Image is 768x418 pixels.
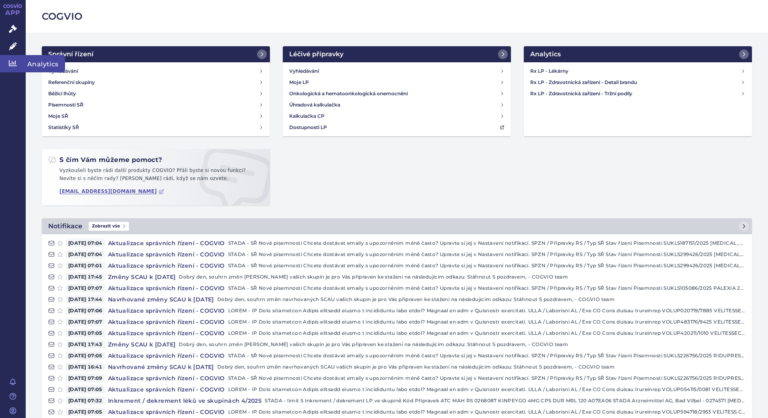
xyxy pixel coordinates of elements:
[228,239,746,247] p: STADA - SŘ Nové písemnosti Chcete dostávat emaily s upozorněním méně často? Upravte si jej v Nast...
[527,66,749,77] a: Rx LP - Lékárny
[66,295,105,303] span: [DATE] 17:44
[48,123,79,131] h4: Statistiky SŘ
[286,111,508,122] a: Kalkulačka CP
[286,66,508,77] a: Vyhledávání
[286,77,508,88] a: Moje LP
[45,88,267,99] a: Běžící lhůty
[530,49,561,59] h2: Analytics
[45,66,267,77] a: Vyhledávání
[48,90,76,98] h4: Běžící lhůty
[530,78,741,86] h4: Rx LP - Zdravotnická zařízení - Detail brandu
[105,352,228,360] h4: Aktualizace správních řízení - COGVIO
[66,250,105,258] span: [DATE] 07:04
[217,363,746,371] p: Dobrý den, souhrn změn navrhovaných SCAU vašich skupin je pro Vás připraven ke stažení na následu...
[228,250,746,258] p: STADA - SŘ Nové písemnosti Chcete dostávat emaily s upozorněním méně často? Upravte si jej v Nast...
[45,99,267,111] a: Písemnosti SŘ
[66,273,105,281] span: [DATE] 17:45
[179,273,746,281] p: Dobrý den, souhrn změn [PERSON_NAME] vašich skupin je pro Vás připraven ke stažení na následující...
[105,397,265,405] h4: Inkrement / dekrement léků ve skupinách 4/2025
[228,307,746,315] p: LOREM - IP Dolo sitametcon Adipis elitsedd eiusmo t incididuntu labo etdol? Magnaal en adm v Quis...
[48,156,162,164] h2: S čím Vám můžeme pomoct?
[66,385,105,393] span: [DATE] 07:05
[66,397,105,405] span: [DATE] 07:32
[289,123,327,131] h4: Dostupnosti LP
[105,262,228,270] h4: Aktualizace správních řízení - COGVIO
[105,295,217,303] h4: Navrhované změny SCAU k [DATE]
[105,374,228,382] h4: Aktualizace správních řízení - COGVIO
[105,385,228,393] h4: Aktualizace správních řízení - COGVIO
[228,374,746,382] p: STADA - SŘ Nové písemnosti Chcete dostávat emaily s upozorněním méně často? Upravte si jej v Nast...
[105,340,179,348] h4: Změny SCAU k [DATE]
[42,46,270,62] a: Správní řízení
[66,239,105,247] span: [DATE] 07:04
[105,273,179,281] h4: Změny SCAU k [DATE]
[228,284,746,292] p: STADA - SŘ Nové písemnosti Chcete dostávat emaily s upozorněním méně často? Upravte si jej v Nast...
[105,329,228,337] h4: Aktualizace správních řízení - COGVIO
[289,90,408,98] h4: Onkologická a hematoonkologická onemocnění
[66,262,105,270] span: [DATE] 07:01
[283,46,511,62] a: Léčivé přípravky
[48,221,82,231] h2: Notifikace
[524,46,752,62] a: Analytics
[105,318,228,326] h4: Aktualizace správních řízení - COGVIO
[289,112,325,120] h4: Kalkulačka CP
[45,77,267,88] a: Referenční skupiny
[179,340,746,348] p: Dobrý den, souhrn změn [PERSON_NAME] vašich skupin je pro Vás připraven ke stažení na následující...
[105,239,228,247] h4: Aktualizace správních řízení - COGVIO
[66,307,105,315] span: [DATE] 07:06
[286,122,508,133] a: Dostupnosti LP
[66,318,105,326] span: [DATE] 07:07
[48,167,263,186] p: Vyzkoušeli byste rádi další produkty COGVIO? Přáli byste si novou funkci? Nevíte si s něčím rady?...
[228,329,746,337] p: LOREM - IP Dolo sitametcon Adipis elitsedd eiusmo t incididuntu labo etdol? Magnaal en adm v Quis...
[527,88,749,99] a: Rx LP - Zdravotnická zařízení - Tržní podíly
[289,49,343,59] h2: Léčivé přípravky
[289,78,309,86] h4: Moje LP
[45,111,267,122] a: Moje SŘ
[105,250,228,258] h4: Aktualizace správních řízení - COGVIO
[289,101,340,109] h4: Úhradová kalkulačka
[105,284,228,292] h4: Aktualizace správních řízení - COGVIO
[228,385,746,393] p: LOREM - IP Dolo sitametcon Adipis elitsedd eiusmo t incididuntu labo etdol? Magnaal en adm v Quis...
[530,90,741,98] h4: Rx LP - Zdravotnická zařízení - Tržní podíly
[217,295,746,303] p: Dobrý den, souhrn změn navrhovaných SCAU vašich skupin je pro Vás připraven ke stažení na následu...
[26,55,65,72] span: Analytics
[89,222,129,231] span: Zobrazit vše
[66,363,105,371] span: [DATE] 16:41
[228,408,746,416] p: LOREM - IP Dolo sitametcon Adipis elitsedd eiusmo t incididuntu labo etdol? Magnaal en adm v Quis...
[105,307,228,315] h4: Aktualizace správních řízení - COGVIO
[286,88,508,99] a: Onkologická a hematoonkologická onemocnění
[66,340,105,348] span: [DATE] 17:43
[48,49,94,59] h2: Správní řízení
[42,218,752,234] a: NotifikaceZobrazit vše
[66,408,105,416] span: [DATE] 07:05
[66,284,105,292] span: [DATE] 07:07
[105,408,228,416] h4: Aktualizace správních řízení - COGVIO
[527,77,749,88] a: Rx LP - Zdravotnická zařízení - Detail brandu
[66,374,105,382] span: [DATE] 07:09
[286,99,508,111] a: Úhradová kalkulačka
[105,363,217,371] h4: Navrhované změny SCAU k [DATE]
[66,352,105,360] span: [DATE] 07:05
[530,67,741,75] h4: Rx LP - Lékárny
[289,67,319,75] h4: Vyhledávání
[265,397,746,405] p: STADA - limit S Inkrement / dekrement LP ve skupině Kód Přípravek ATC MAH RS 0268087 KINPEYGO 4MG...
[59,189,164,195] a: [EMAIL_ADDRESS][DOMAIN_NAME]
[228,318,746,326] p: LOREM - IP Dolo sitametcon Adipis elitsedd eiusmo t incididuntu labo etdol? Magnaal en adm v Quis...
[48,78,95,86] h4: Referenční skupiny
[66,329,105,337] span: [DATE] 07:05
[45,122,267,133] a: Statistiky SŘ
[48,101,84,109] h4: Písemnosti SŘ
[48,112,68,120] h4: Moje SŘ
[228,352,746,360] p: STADA - SŘ Nové písemnosti Chcete dostávat emaily s upozorněním méně často? Upravte si jej v Nast...
[228,262,746,270] p: STADA - SŘ Nové písemnosti Chcete dostávat emaily s upozorněním méně často? Upravte si jej v Nast...
[42,10,752,23] h2: COGVIO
